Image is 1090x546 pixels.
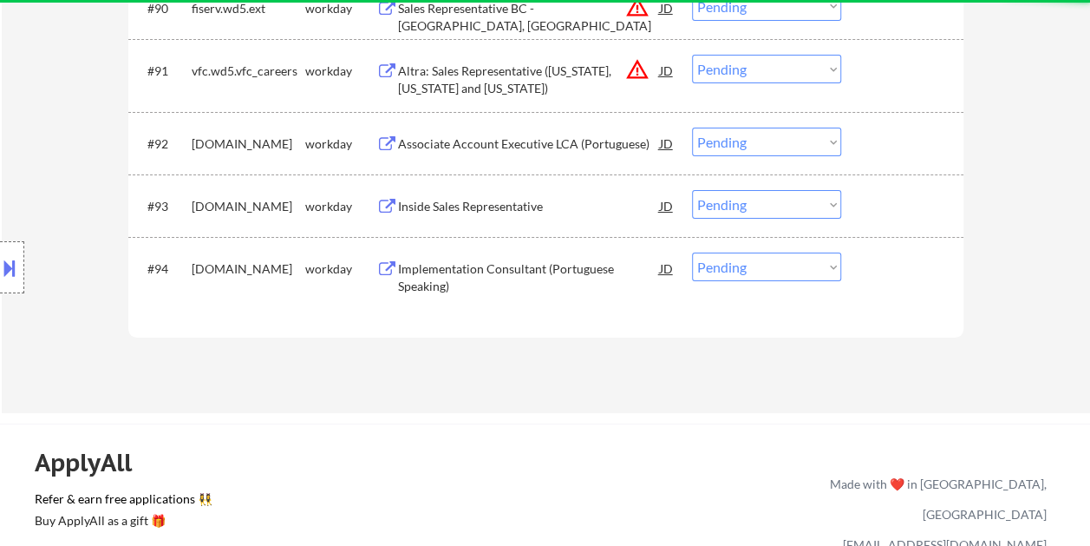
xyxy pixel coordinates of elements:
[192,62,305,80] div: vfc.wd5.vfc_careers
[658,128,676,159] div: JD
[398,62,660,96] div: Altra: Sales Representative ([US_STATE], [US_STATE] and [US_STATE])
[398,135,660,153] div: Associate Account Executive LCA (Portuguese)
[658,253,676,284] div: JD
[625,57,649,82] button: warning_amber
[305,135,376,153] div: workday
[823,469,1047,530] div: Made with ❤️ in [GEOGRAPHIC_DATA], [GEOGRAPHIC_DATA]
[35,493,467,511] a: Refer & earn free applications 👯‍♀️
[305,260,376,278] div: workday
[35,448,152,477] div: ApplyAll
[147,62,178,80] div: #91
[658,55,676,86] div: JD
[305,62,376,80] div: workday
[305,198,376,215] div: workday
[35,511,208,533] a: Buy ApplyAll as a gift 🎁
[398,260,660,294] div: Implementation Consultant (Portuguese Speaking)
[658,190,676,221] div: JD
[35,515,208,527] div: Buy ApplyAll as a gift 🎁
[398,198,660,215] div: Inside Sales Representative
